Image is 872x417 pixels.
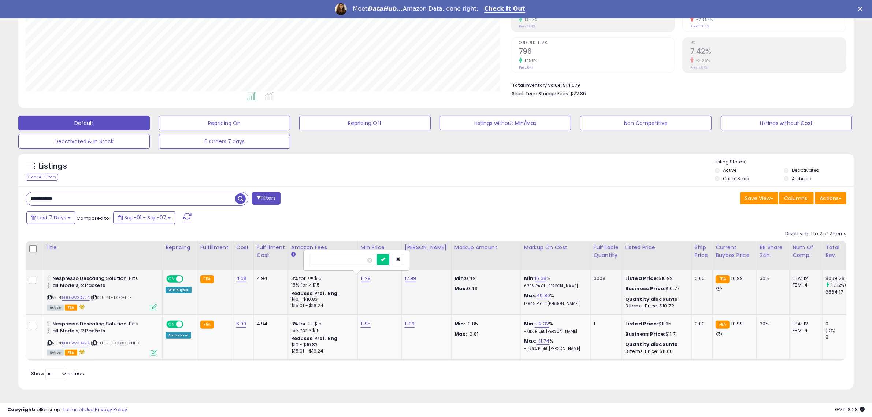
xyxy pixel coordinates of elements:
[200,244,230,251] div: Fulfillment
[7,406,127,413] div: seller snap | |
[291,335,339,342] b: Reduced Prof. Rng.
[367,5,403,12] i: DataHub...
[47,275,157,310] div: ASIN:
[113,211,175,224] button: Sep-01 - Sep-07
[524,292,585,306] div: %
[716,244,753,259] div: Current Buybox Price
[625,341,678,348] b: Quantity discounts
[690,47,846,57] h2: 7.42%
[454,275,465,282] strong: Min:
[625,341,686,348] div: :
[454,331,515,337] p: -0.81
[236,244,251,251] div: Cost
[731,275,743,282] span: 10.99
[793,275,817,282] div: FBA: 12
[716,321,729,329] small: FBA
[625,331,665,337] b: Business Price:
[77,215,110,222] span: Compared to:
[291,244,355,251] div: Amazon Fees
[166,287,192,293] div: Win BuyBox
[524,321,585,334] div: %
[91,340,139,346] span: | SKU: UQ-GQXO-ZHFD
[454,321,515,327] p: -0.85
[257,275,282,282] div: 4.94
[454,285,515,292] p: 0.49
[124,214,166,221] span: Sep-01 - Sep-07
[522,17,538,22] small: 13.69%
[440,116,571,130] button: Listings without Min/Max
[291,348,352,354] div: $15.01 - $16.24
[524,292,537,299] b: Max:
[524,275,585,289] div: %
[690,24,709,29] small: Prev: 13.00%
[26,211,75,224] button: Last 7 Days
[537,292,550,299] a: 49.80
[39,161,67,171] h5: Listings
[825,321,855,327] div: 0
[47,350,64,356] span: All listings currently available for purchase on Amazon
[723,176,750,182] label: Out of Stock
[535,275,546,282] a: 16.38
[166,332,191,339] div: Amazon AI
[291,275,352,282] div: 8% for <= $15
[62,295,90,301] a: B005W3BR2A
[291,282,352,288] div: 15% for > $15
[793,244,819,259] div: Num of Comp.
[95,406,127,413] a: Privacy Policy
[695,244,709,259] div: Ship Price
[236,275,247,282] a: 4.68
[524,329,585,334] p: -7.11% Profit [PERSON_NAME]
[792,176,812,182] label: Archived
[594,244,619,259] div: Fulfillable Quantity
[512,82,562,88] b: Total Inventory Value:
[524,275,535,282] b: Min:
[47,321,51,335] img: 31nwTtz2IHL._SL40_.jpg
[524,338,585,351] div: %
[361,244,398,251] div: Min Price
[291,296,352,303] div: $10 - $10.83
[779,192,814,204] button: Columns
[182,276,194,282] span: OFF
[405,275,416,282] a: 12.99
[37,214,66,221] span: Last 7 Days
[793,327,817,334] div: FBM: 4
[740,192,778,204] button: Save View
[825,334,855,340] div: 0
[625,331,686,337] div: $11.71
[731,320,743,327] span: 10.99
[454,331,467,337] strong: Max:
[694,58,710,63] small: -3.26%
[625,296,686,303] div: :
[625,285,686,292] div: $10.77
[519,47,675,57] h2: 796
[721,116,852,130] button: Listings without Cost
[792,167,820,173] label: Deactivated
[405,320,415,328] a: 11.99
[65,305,77,311] span: FBA
[31,370,84,377] span: Show: entries
[524,320,535,327] b: Min:
[291,251,296,258] small: Amazon Fees.
[257,321,282,327] div: 4.94
[291,321,352,327] div: 8% for <= $15
[858,7,865,11] div: Close
[454,244,518,251] div: Markup Amount
[52,321,141,336] b: Nespresso Descaling Solution, Fits all Models, 2 Packets
[695,321,707,327] div: 0.00
[524,301,585,306] p: 17.94% Profit [PERSON_NAME]
[524,346,585,351] p: -6.76% Profit [PERSON_NAME]
[361,320,371,328] a: 11.95
[723,167,736,173] label: Active
[519,24,535,29] small: Prev: $243
[825,289,855,295] div: 6864.17
[77,304,85,309] i: hazardous material
[47,275,51,290] img: 31nwTtz2IHL._SL40_.jpg
[159,134,290,149] button: 0 Orders 7 days
[625,303,686,309] div: 3 Items, Price: $10.72
[236,320,246,328] a: 6.90
[200,321,214,329] small: FBA
[793,321,817,327] div: FBA: 12
[454,320,465,327] strong: Min:
[166,244,194,251] div: Repricing
[535,320,549,328] a: -12.32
